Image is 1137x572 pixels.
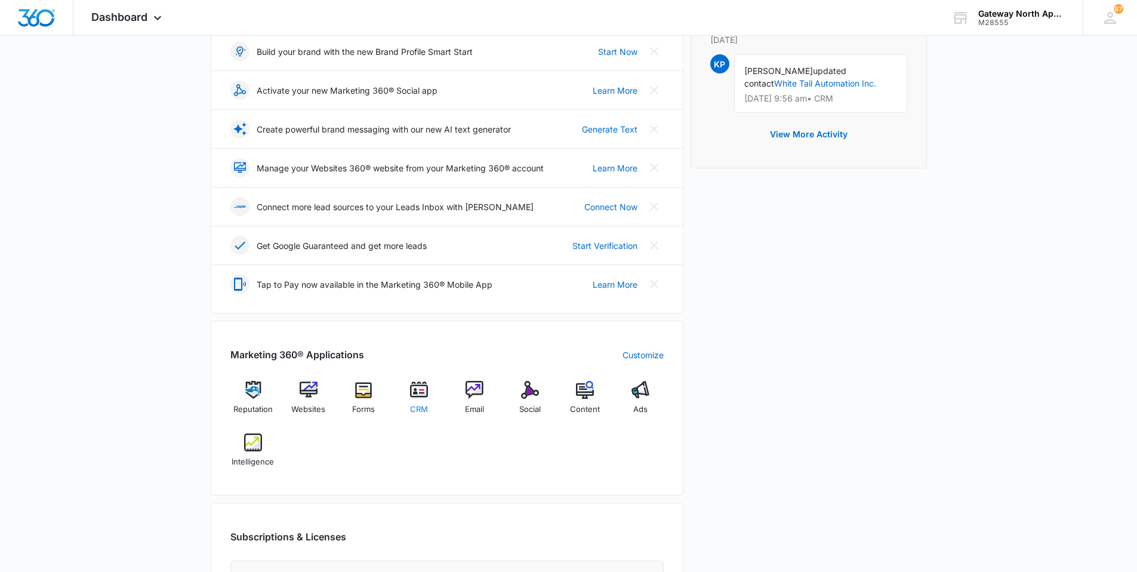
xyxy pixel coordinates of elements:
p: Build your brand with the new Brand Profile Smart Start [257,45,473,58]
span: Forms [352,404,375,416]
a: Email [452,381,498,424]
button: Close [645,81,664,100]
button: Close [645,158,664,177]
a: Content [562,381,608,424]
a: Start Now [598,45,637,58]
p: Tap to Pay now available in the Marketing 360® Mobile App [257,278,492,291]
a: Reputation [230,381,276,424]
p: [DATE] [710,33,907,46]
button: Close [645,42,664,61]
a: Websites [285,381,331,424]
span: Email [465,404,484,416]
span: Social [519,404,541,416]
button: Close [645,275,664,294]
a: Generate Text [582,123,637,136]
button: Close [645,119,664,139]
a: Intelligence [230,433,276,476]
p: Activate your new Marketing 360® Social app [257,84,437,97]
a: CRM [396,381,442,424]
span: Websites [291,404,325,416]
span: 97 [1114,4,1123,14]
span: Intelligence [232,456,274,468]
a: Learn More [593,278,637,291]
a: Ads [618,381,664,424]
span: CRM [410,404,428,416]
a: Customize [623,349,664,361]
span: Content [570,404,600,416]
a: Social [507,381,553,424]
a: Connect Now [584,201,637,213]
span: Ads [633,404,648,416]
h2: Marketing 360® Applications [230,347,364,362]
a: White Tail Automation Inc. [774,78,876,88]
a: Start Verification [572,239,637,252]
div: account name [978,9,1065,19]
button: Close [645,236,664,255]
p: Connect more lead sources to your Leads Inbox with [PERSON_NAME] [257,201,534,213]
button: View More Activity [758,120,859,149]
p: Manage your Websites 360® website from your Marketing 360® account [257,162,544,174]
div: notifications count [1114,4,1123,14]
a: Learn More [593,84,637,97]
span: Reputation [233,404,273,416]
span: KP [710,54,729,73]
p: Create powerful brand messaging with our new AI text generator [257,123,511,136]
span: [PERSON_NAME] [744,66,813,76]
span: Dashboard [91,11,147,23]
button: Close [645,197,664,216]
a: Learn More [593,162,637,174]
p: Get Google Guaranteed and get more leads [257,239,427,252]
a: Forms [341,381,387,424]
div: account id [978,19,1065,27]
h2: Subscriptions & Licenses [230,530,346,544]
p: [DATE] 9:56 am • CRM [744,94,897,103]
